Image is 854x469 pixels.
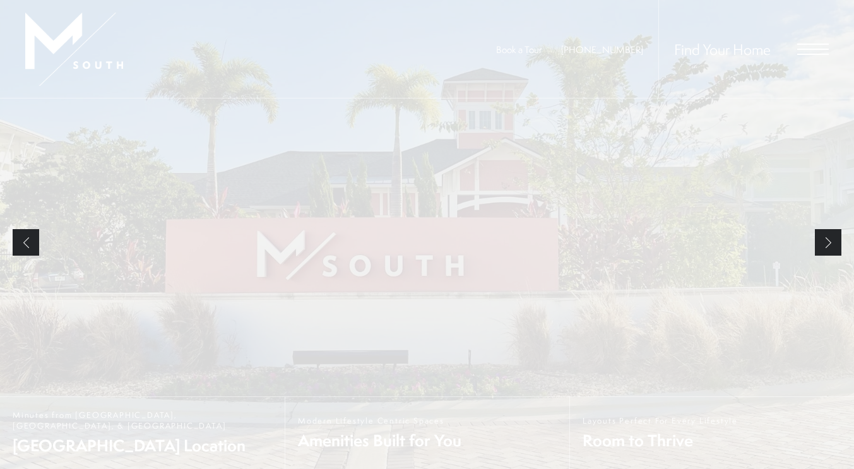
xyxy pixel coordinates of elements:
[569,397,854,469] a: Layouts Perfect For Every Lifestyle
[13,434,272,456] span: [GEOGRAPHIC_DATA] Location
[674,39,771,59] a: Find Your Home
[25,13,123,86] img: MSouth
[797,44,829,55] button: Open Menu
[815,229,841,256] a: Next
[583,415,738,426] span: Layouts Perfect For Every Lifestyle
[561,43,643,56] span: [PHONE_NUMBER]
[298,429,461,451] span: Amenities Built for You
[298,415,461,426] span: Modern Lifestyle Centric Spaces
[561,43,643,56] a: Call Us at 813-570-8014
[583,429,738,451] span: Room to Thrive
[285,397,569,469] a: Modern Lifestyle Centric Spaces
[13,410,272,431] span: Minutes from [GEOGRAPHIC_DATA], [GEOGRAPHIC_DATA], & [GEOGRAPHIC_DATA]
[13,229,39,256] a: Previous
[496,43,542,56] a: Book a Tour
